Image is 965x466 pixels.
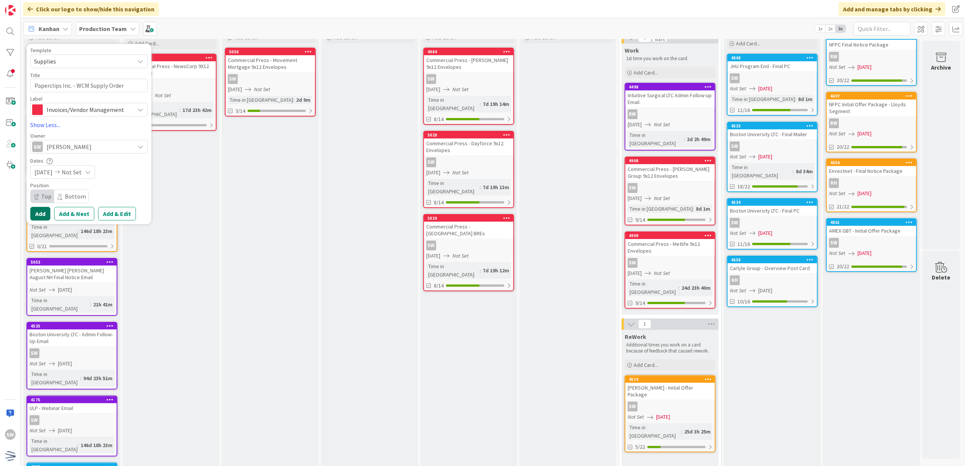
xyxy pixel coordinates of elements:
span: 1 [638,320,651,329]
i: Not Set [829,190,845,197]
a: 4658Carlyle Group - Overview Post CardKHNot Set[DATE]10/16 [727,256,818,307]
span: [DATE] [34,168,53,177]
div: 7d 19h 13m [481,183,511,191]
span: [DATE] [426,252,440,260]
b: Production Team [79,25,127,33]
div: 4534 [728,199,817,206]
a: 5029Commercial Press - [GEOGRAPHIC_DATA] BREsSW[DATE]Not SetTime in [GEOGRAPHIC_DATA]:7d 19h 12m8/14 [423,214,514,291]
a: 4868JHU Program End - Final PCSWNot Set[DATE]Time in [GEOGRAPHIC_DATA]:8d 1m11/16 [727,54,818,116]
div: 4908 [625,157,715,164]
div: KH [730,275,740,285]
div: 146d 18h 23m [79,441,114,449]
div: 4498Intuitive Surgical LTC Admin Follow-up Email [625,84,715,107]
input: Quick Filter... [854,22,910,36]
div: 4984Commercial Press - [PERSON_NAME] 9x12 Envelopes [424,48,513,72]
a: 5050Commercial Press - Movement Mortgage 9x12 EnvelopesSW[DATE]Not SetTime in [GEOGRAPHIC_DATA]:2... [225,48,316,116]
span: 9/14 [635,216,645,224]
a: NFPC Final Notice PackageRWNot Set[DATE]20/22 [826,32,917,86]
div: SW [628,402,638,412]
div: Delete [932,273,951,282]
div: 4656 [827,159,916,166]
div: 4498 [629,84,715,90]
span: : [684,135,685,143]
span: [DATE] [58,286,72,294]
div: KH [728,275,817,285]
span: 11/16 [737,240,750,248]
div: 7d 19h 14m [481,100,511,108]
div: SW [126,80,216,90]
div: 94d 23h 51m [81,374,114,382]
div: 5028Commercial Press - Dayforce 9x12 Envelopes [424,132,513,155]
a: 4861AMEX GBT - Initial Offer PackageSWNot Set[DATE]20/22 [826,218,917,272]
div: Time in [GEOGRAPHIC_DATA] [426,179,480,196]
span: Invoices/Vendor Management [47,104,131,115]
i: Not Set [730,230,746,236]
div: RW [827,118,916,128]
div: 5050Commercial Press - Movement Mortgage 9x12 Envelopes [226,48,315,72]
div: 4533Boston University LTC - Final Mailer [728,123,817,139]
div: SW [426,241,436,250]
div: Time in [GEOGRAPHIC_DATA] [30,370,80,387]
div: SW [30,415,39,425]
span: Add Card... [736,40,760,47]
div: Commercial Press - [PERSON_NAME] Group 9x12 Envelopes [625,164,715,181]
span: [DATE] [857,130,871,138]
div: 4697 [827,93,916,99]
div: SW [625,402,715,412]
button: Add & Next [54,207,94,221]
div: 2d 2h 49m [685,135,712,143]
div: Time in [GEOGRAPHIC_DATA] [426,262,480,279]
div: 4984 [427,49,513,54]
div: SW [628,258,638,268]
div: 7d 19h 12m [481,266,511,275]
a: 5028Commercial Press - Dayforce 9x12 EnvelopesSW[DATE]Not SetTime in [GEOGRAPHIC_DATA]:7d 19h 13m... [423,131,514,208]
span: 10/16 [737,298,750,306]
i: Not Set [730,287,746,294]
div: Time in [GEOGRAPHIC_DATA] [30,223,78,239]
textarea: Paperclips Inc. - WCM Supply Order [30,79,148,93]
i: Not Set [730,85,746,92]
div: Add and manage tabs by clicking [839,2,945,16]
a: 4498Intuitive Surgical LTC Admin Follow-up EmailRW[DATE]Not SetTime in [GEOGRAPHIC_DATA]:2d 2h 49m [625,83,716,151]
div: 4909Commercial Press - Metlife 9x12 Envelopes [625,232,715,256]
div: NFPC Final Notice Package [827,33,916,50]
div: SW [730,141,740,151]
div: 5029 [427,216,513,221]
div: 4175 [27,396,117,403]
span: : [90,300,91,309]
div: 8d 1m [796,95,814,103]
span: [DATE] [857,249,871,257]
div: 5053 [27,259,117,266]
div: 4534Boston University LTC - Final PC [728,199,817,216]
span: Work [625,47,639,54]
div: Time in [GEOGRAPHIC_DATA] [730,163,793,180]
div: 4868 [731,55,817,61]
div: 5028 [427,132,513,138]
div: 4533 [728,123,817,129]
div: Click our logo to show/hide this navigation [23,2,159,16]
span: 20/22 [837,263,849,270]
span: [DATE] [58,360,72,368]
div: Commercial Press - NewsCorp 9X12 Envelopes [126,61,216,78]
span: 3/14 [235,107,245,115]
div: ULP - Webinar Email [27,403,117,413]
div: SW [730,218,740,228]
span: : [480,266,481,275]
div: Intuitive Surgical LTC Admin Follow-up Email [625,90,715,107]
a: 4534Boston University LTC - Final PCSWNot Set[DATE]11/16 [727,198,818,250]
i: Not Set [254,86,270,93]
span: : [78,227,79,235]
a: 5053[PERSON_NAME] [PERSON_NAME] August NH Final Notice EmailNot Set[DATE]Time in [GEOGRAPHIC_DATA... [27,258,117,316]
span: : [693,205,694,213]
i: Not Set [452,252,469,259]
div: 4535 [31,323,117,329]
label: Title [30,72,40,79]
span: : [80,374,81,382]
span: Not Set [62,168,82,177]
div: 4861 [827,219,916,226]
div: Commercial Press - Dayforce 9x12 Envelopes [424,138,513,155]
div: [PERSON_NAME] [PERSON_NAME] August NH Final Notice Email [27,266,117,282]
div: 4519 [629,377,715,382]
div: Time in [GEOGRAPHIC_DATA] [628,205,693,213]
div: 4985 [130,55,216,61]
